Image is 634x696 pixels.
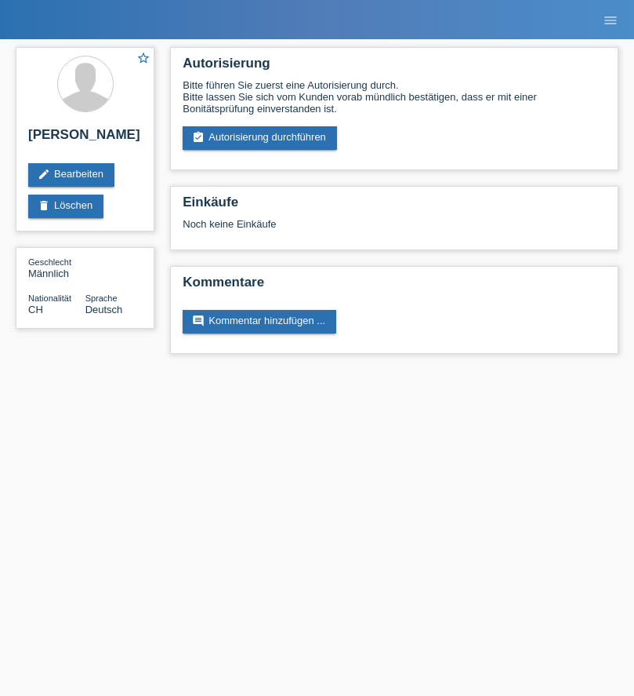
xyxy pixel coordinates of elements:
h2: Einkäufe [183,195,606,218]
div: Noch keine Einkäufe [183,218,606,242]
a: editBearbeiten [28,163,114,187]
a: assignment_turned_inAutorisierung durchführen [183,126,337,150]
div: Männlich [28,256,85,279]
i: assignment_turned_in [192,131,205,144]
i: edit [38,168,50,180]
div: Bitte führen Sie zuerst eine Autorisierung durch. Bitte lassen Sie sich vom Kunden vorab mündlich... [183,79,606,115]
span: Geschlecht [28,257,71,267]
span: Deutsch [85,304,123,315]
a: commentKommentar hinzufügen ... [183,310,336,333]
span: Schweiz [28,304,43,315]
a: menu [595,15,626,24]
h2: Autorisierung [183,56,606,79]
a: deleteLöschen [28,195,103,218]
i: star_border [136,51,150,65]
span: Nationalität [28,293,71,303]
i: comment [192,315,205,327]
h2: Kommentare [183,275,606,298]
i: menu [603,13,618,28]
h2: [PERSON_NAME] [28,127,142,151]
span: Sprache [85,293,118,303]
a: star_border [136,51,150,67]
i: delete [38,199,50,212]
